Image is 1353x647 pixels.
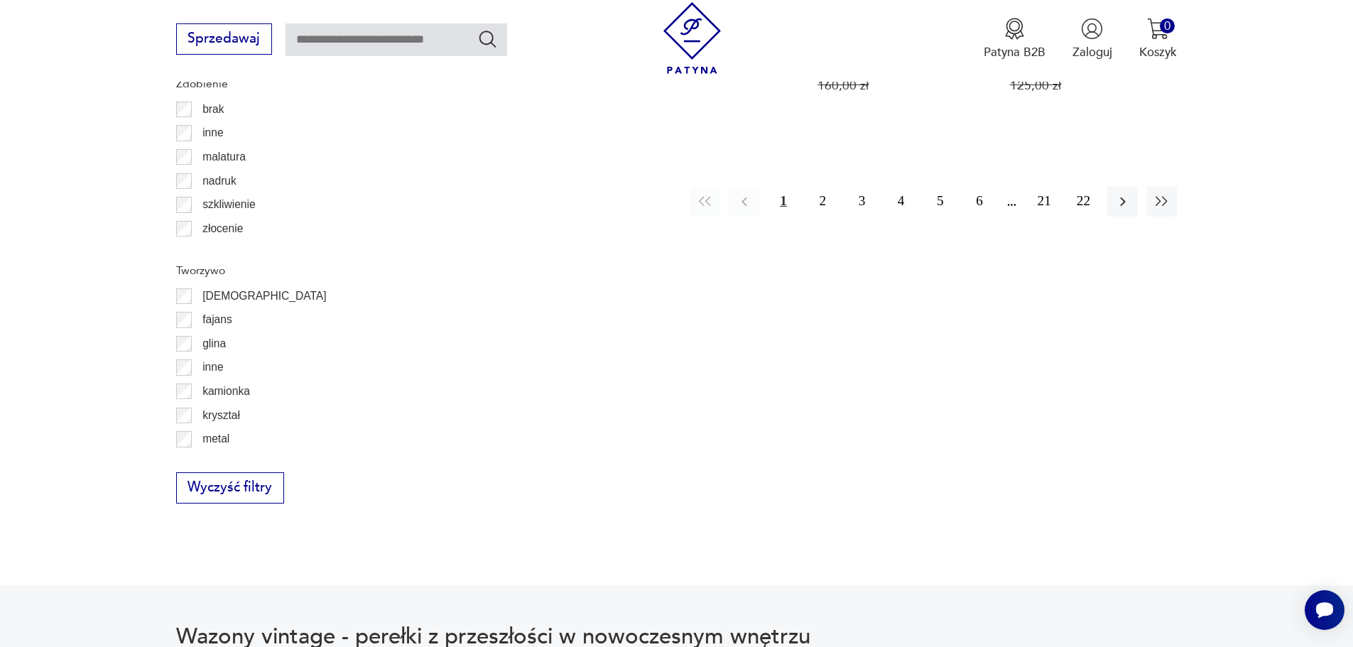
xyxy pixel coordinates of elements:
[656,2,728,74] img: Patyna - sklep z meblami i dekoracjami vintage
[984,44,1045,60] p: Patyna B2B
[984,18,1045,60] a: Ikona medaluPatyna B2B
[1147,18,1169,40] img: Ikona koszyka
[1305,590,1344,630] iframe: Smartsupp widget button
[886,186,916,217] button: 4
[202,358,223,376] p: inne
[202,454,251,472] p: porcelana
[847,186,877,217] button: 3
[202,219,243,238] p: złocenie
[176,34,272,45] a: Sprzedawaj
[1081,18,1103,40] img: Ikonka użytkownika
[984,18,1045,60] button: Patyna B2B
[176,75,385,93] p: Zdobienie
[202,382,250,401] p: kamionka
[817,78,977,93] p: 160,00 zł
[1139,18,1177,60] button: 0Koszyk
[1004,18,1026,40] img: Ikona medalu
[202,287,326,305] p: [DEMOGRAPHIC_DATA]
[925,186,955,217] button: 5
[1160,18,1175,33] div: 0
[202,100,224,119] p: brak
[202,124,223,142] p: inne
[964,186,994,217] button: 6
[1068,186,1099,217] button: 22
[176,472,284,504] button: Wyczyść filtry
[1072,18,1112,60] button: Zaloguj
[808,186,838,217] button: 2
[477,28,498,49] button: Szukaj
[1072,44,1112,60] p: Zaloguj
[768,186,798,217] button: 1
[202,406,240,425] p: kryształ
[202,195,256,214] p: szkliwienie
[202,335,226,353] p: glina
[176,261,385,280] p: Tworzywo
[1010,78,1170,93] p: 125,00 zł
[176,23,272,55] button: Sprzedawaj
[202,310,232,329] p: fajans
[1029,186,1060,217] button: 21
[1139,44,1177,60] p: Koszyk
[202,148,246,166] p: malatura
[202,172,237,190] p: nadruk
[202,430,229,448] p: metal
[176,626,1178,647] h2: Wazony vintage - perełki z przeszłości w nowoczesnym wnętrzu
